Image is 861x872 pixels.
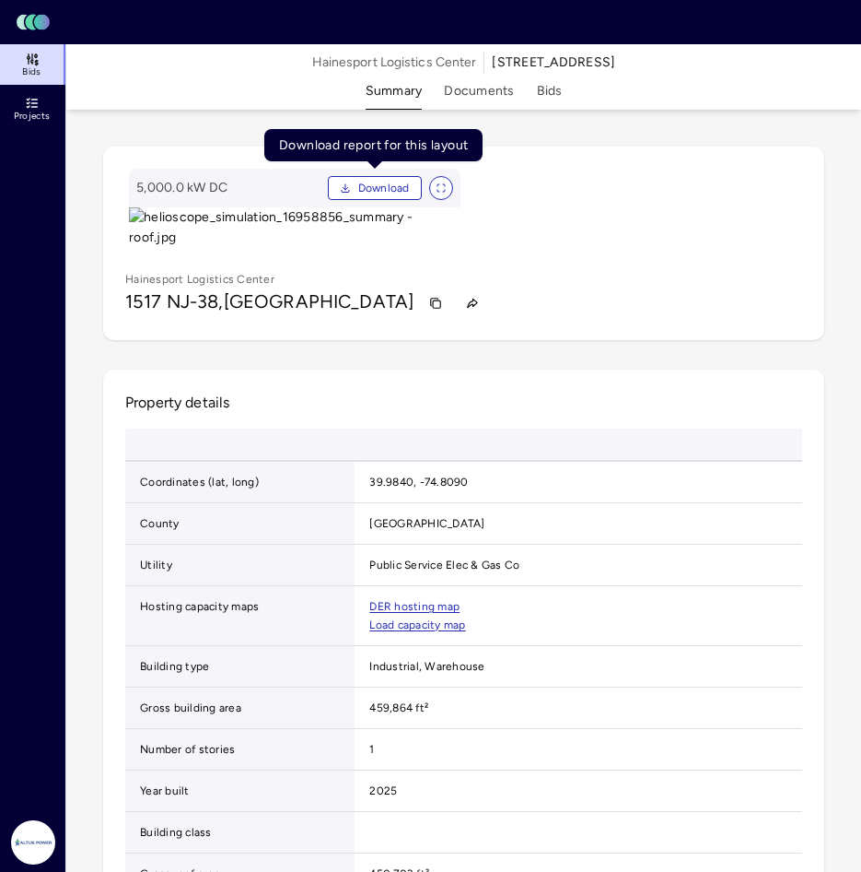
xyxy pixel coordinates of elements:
[125,462,355,503] td: Coordinates (lat, long)
[537,81,563,110] button: Bids
[429,176,453,200] button: View full size image
[355,771,802,812] td: 2025
[328,176,422,200] button: Download PDF
[355,729,802,771] td: 1
[125,392,802,414] h2: Property details
[125,503,355,545] td: County
[125,586,355,646] td: Hosting capacity maps
[444,81,514,110] button: Documents
[224,290,414,312] span: [GEOGRAPHIC_DATA]
[125,270,274,289] p: Hainesport Logistics Center
[22,66,41,77] span: Bids
[355,462,802,503] td: 39.9840, -74.8090
[125,688,355,729] td: Gross building area
[358,179,410,197] span: Download
[14,111,50,122] span: Projects
[136,178,320,198] span: 5,000.0 kW DC
[355,503,802,545] td: [GEOGRAPHIC_DATA]
[125,290,224,312] span: 1517 NJ-38,
[355,688,802,729] td: 459,864 ft²
[125,812,355,854] td: Building class
[355,545,802,586] td: Public Service Elec & Gas Co
[312,53,477,73] span: Hainesport Logistics Center
[125,646,355,688] td: Building type
[125,771,355,812] td: Year built
[366,81,563,110] div: tabs
[129,207,460,248] img: helioscope_simulation_16958856_summary - roof.jpg
[492,53,615,73] div: [STREET_ADDRESS]
[264,129,483,161] div: Download report for this layout
[125,545,355,586] td: Utility
[369,616,465,634] a: Load capacity map
[125,729,355,771] td: Number of stories
[366,81,423,110] button: Summary
[369,597,460,616] a: DER hosting map
[11,820,55,865] img: Altus Power
[355,646,802,688] td: Industrial, Warehouse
